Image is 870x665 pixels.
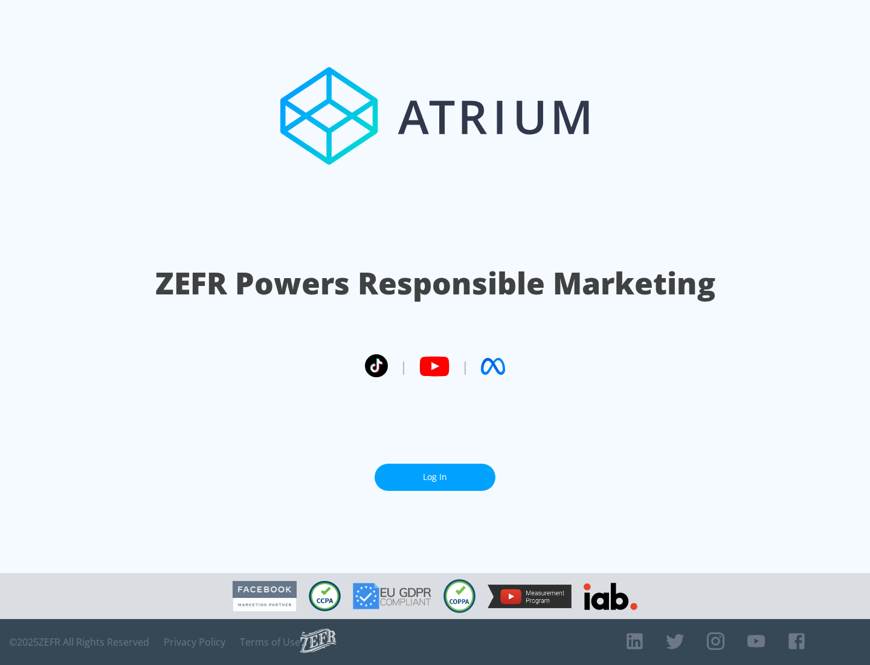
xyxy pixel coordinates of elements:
a: Log In [375,464,495,491]
img: CCPA Compliant [309,581,341,611]
img: GDPR Compliant [353,583,431,609]
img: YouTube Measurement Program [488,585,572,608]
span: | [400,357,407,375]
span: | [462,357,469,375]
span: © 2025 ZEFR All Rights Reserved [9,636,149,648]
img: IAB [584,583,637,610]
img: Facebook Marketing Partner [233,581,297,612]
a: Privacy Policy [164,636,225,648]
h1: ZEFR Powers Responsible Marketing [155,262,715,304]
img: COPPA Compliant [443,579,475,613]
a: Terms of Use [240,636,300,648]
